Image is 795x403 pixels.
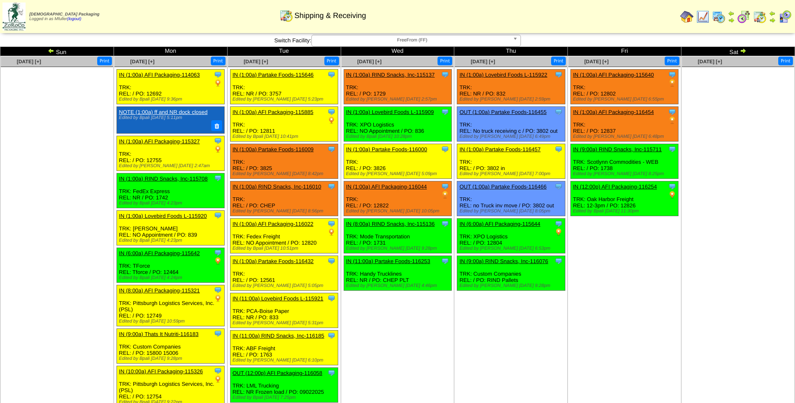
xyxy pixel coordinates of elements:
[346,221,435,227] a: IN (8:00a) RIND Snacks, Inc-115136
[214,70,222,79] img: Tooltip
[344,70,451,104] div: TRK: REL: / PO: 1729
[214,375,222,383] img: PO
[571,181,678,216] div: TRK: Oak Harbor Freight REL: 12-3pm / PO: 12826
[737,10,751,23] img: calendarblend.gif
[233,183,321,190] a: IN (1:00a) RIND Snacks, Inc-116010
[119,176,208,182] a: IN (1:00a) RIND Snacks, Inc-115708
[119,368,203,375] a: IN (10:00a) AFI Packaging-115326
[233,72,314,78] a: IN (1:00a) Partake Foods-115646
[117,328,224,363] div: TRK: Custom Companies REL: / PO: 15800 15006
[681,47,795,56] td: Sat
[554,145,563,153] img: Tooltip
[230,331,338,365] div: TRK: ABF Freight REL: / PO: 1763
[571,70,678,104] div: TRK: REL: / PO: 12802
[214,211,222,220] img: Tooltip
[571,107,678,142] div: TRK: REL: / PO: 12837
[668,108,676,116] img: Tooltip
[346,146,427,152] a: IN (1:00a) Partake Foods-116000
[554,70,563,79] img: Tooltip
[441,145,449,153] img: Tooltip
[573,146,662,152] a: IN (9:00a) RIND Snacks, Inc-115711
[119,201,224,206] div: Edited by Bpali [DATE] 4:23pm
[459,221,540,227] a: IN (6:00a) AFI Packaging-115644
[344,256,451,291] div: TRK: Handy Trucklines REL: NR / PO: CHEP PLT
[573,97,678,102] div: Edited by [PERSON_NAME] [DATE] 6:55pm
[459,109,546,115] a: OUT (1:00a) Partake Foods-116455
[230,256,338,291] div: TRK: REL: / PO: 12561
[324,57,339,65] button: Print
[233,395,338,400] div: Edited by Bpali [DATE] 7:25pm
[17,59,41,65] a: [DATE] [+]
[214,294,222,302] img: PO
[233,171,338,176] div: Edited by [PERSON_NAME] [DATE] 8:42pm
[114,47,227,56] td: Mon
[457,107,565,142] div: TRK: REL: No truck receiving c / PO: 3802 out
[214,248,222,257] img: Tooltip
[753,10,767,23] img: calendarinout.gif
[119,163,224,168] div: Edited by [PERSON_NAME] [DATE] 2:47am
[327,116,336,124] img: PO
[214,257,222,265] img: PO
[117,210,224,245] div: TRK: [PERSON_NAME] REL: NO Appointment / PO: 839
[441,257,449,265] img: Tooltip
[346,134,451,139] div: Edited by Bpali [DATE] 10:28pm
[233,295,324,302] a: IN (11:00a) Lovebird Foods L-115921
[698,59,722,65] span: [DATE] [+]
[471,59,495,65] span: [DATE] [+]
[668,182,676,191] img: Tooltip
[344,219,451,253] div: TRK: Mode Transportation REL: / PO: 1731
[244,59,268,65] a: [DATE] [+]
[233,209,338,214] div: Edited by [PERSON_NAME] [DATE] 8:56pm
[119,319,224,324] div: Edited by Bpali [DATE] 10:59pm
[344,144,451,179] div: TRK: REL: / PO: 3826
[573,109,654,115] a: IN (1:00a) AFI Packaging-116454
[712,10,725,23] img: calendarprod.gif
[117,136,224,170] div: TRK: REL: / PO: 12755
[315,35,510,45] span: FreeFrom (FF)
[67,17,81,21] a: (logout)
[117,173,224,208] div: TRK: FedEx Express REL: NR / PO: 1742
[459,258,548,264] a: IN (9:00a) RIND Snacks, Inc-116076
[230,144,338,179] div: TRK: REL: / PO: 3825
[233,258,314,264] a: IN (1:00a) Partake Foods-116432
[551,57,566,65] button: Print
[230,107,338,142] div: TRK: REL: / PO: 12811
[233,333,324,339] a: IN (11:00a) RIND Snacks, Inc-116185
[327,145,336,153] img: Tooltip
[327,220,336,228] img: Tooltip
[130,59,155,65] a: [DATE] [+]
[459,246,565,251] div: Edited by [PERSON_NAME] [DATE] 6:53pm
[0,47,114,56] td: Sun
[573,183,657,190] a: IN (12:00p) AFI Packaging-116254
[119,287,200,294] a: IN (8:00a) AFI Packaging-115321
[327,294,336,302] img: Tooltip
[668,116,676,124] img: PO
[117,248,224,282] div: TRK: TForce REL: Tforce / PO: 12464
[29,12,99,17] span: [DEMOGRAPHIC_DATA] Packaging
[230,293,338,328] div: TRK: PCA-Boise Paper REL: NR / PO: 833
[668,79,676,87] img: PO
[214,79,222,87] img: PO
[344,107,451,142] div: TRK: XPO Logistics REL: NO Appointment / PO: 836
[233,246,338,251] div: Edited by Bpali [DATE] 10:51pm
[573,134,678,139] div: Edited by [PERSON_NAME] [DATE] 6:48pm
[573,72,654,78] a: IN (1:00a) AFI Packaging-115640
[119,238,224,243] div: Edited by Bpali [DATE] 4:23pm
[696,10,710,23] img: line_graph.gif
[327,369,336,377] img: Tooltip
[441,191,449,199] img: PO
[119,115,220,120] div: Edited by Bpali [DATE] 5:11pm
[233,370,322,376] a: OUT (12:00p) AFI Packaging-116058
[294,11,366,20] span: Shipping & Receiving
[668,70,676,79] img: Tooltip
[214,329,222,338] img: Tooltip
[357,59,381,65] a: [DATE] [+]
[214,286,222,294] img: Tooltip
[327,108,336,116] img: Tooltip
[457,219,565,253] div: TRK: XPO Logistics REL: / PO: 12804
[233,320,338,325] div: Edited by [PERSON_NAME] [DATE] 5:31pm
[571,144,678,179] div: TRK: Scotlynn Commodities - WEB REL: / PO: 1738
[346,283,451,288] div: Edited by [PERSON_NAME] [DATE] 4:46pm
